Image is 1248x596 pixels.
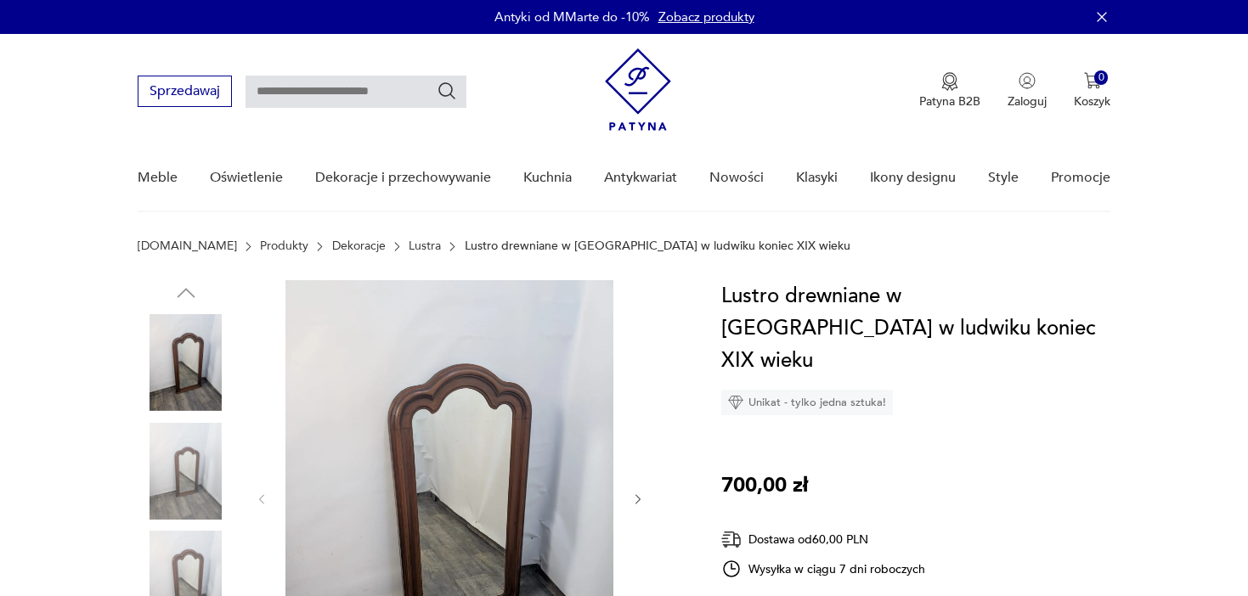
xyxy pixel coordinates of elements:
button: Szukaj [437,81,457,101]
p: Lustro drewniane w [GEOGRAPHIC_DATA] w ludwiku koniec XIX wieku [465,239,850,253]
img: Ikona dostawy [721,529,742,550]
img: Zdjęcie produktu Lustro drewniane w mahoniu w ludwiku koniec XIX wieku [138,314,234,411]
h1: Lustro drewniane w [GEOGRAPHIC_DATA] w ludwiku koniec XIX wieku [721,280,1110,377]
a: Dekoracje i przechowywanie [315,145,491,211]
p: Koszyk [1074,93,1110,110]
p: Patyna B2B [919,93,980,110]
img: Zdjęcie produktu Lustro drewniane w mahoniu w ludwiku koniec XIX wieku [138,423,234,520]
img: Ikonka użytkownika [1019,72,1036,89]
a: Lustra [409,239,441,253]
a: Oświetlenie [210,145,283,211]
a: Ikony designu [870,145,956,211]
p: Zaloguj [1008,93,1047,110]
div: Wysyłka w ciągu 7 dni roboczych [721,559,925,579]
p: 700,00 zł [721,469,808,502]
p: Antyki od MMarte do -10% [494,8,650,25]
button: Patyna B2B [919,72,980,110]
a: Produkty [260,239,308,253]
a: Nowości [709,145,764,211]
button: Sprzedawaj [138,76,232,107]
a: Klasyki [796,145,838,211]
a: Zobacz produkty [658,8,754,25]
img: Ikona koszyka [1084,72,1101,89]
a: Promocje [1051,145,1110,211]
a: Meble [138,145,178,211]
a: Dekoracje [332,239,386,253]
div: 0 [1094,70,1109,85]
a: Antykwariat [604,145,677,211]
a: [DOMAIN_NAME] [138,239,237,253]
a: Ikona medaluPatyna B2B [919,72,980,110]
a: Sprzedawaj [138,87,232,98]
a: Kuchnia [523,145,572,211]
img: Ikona medalu [941,72,958,91]
div: Unikat - tylko jedna sztuka! [721,390,893,415]
img: Patyna - sklep z meblami i dekoracjami vintage [605,48,671,131]
img: Ikona diamentu [728,395,743,410]
div: Dostawa od 60,00 PLN [721,529,925,550]
a: Style [988,145,1019,211]
button: 0Koszyk [1074,72,1110,110]
button: Zaloguj [1008,72,1047,110]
